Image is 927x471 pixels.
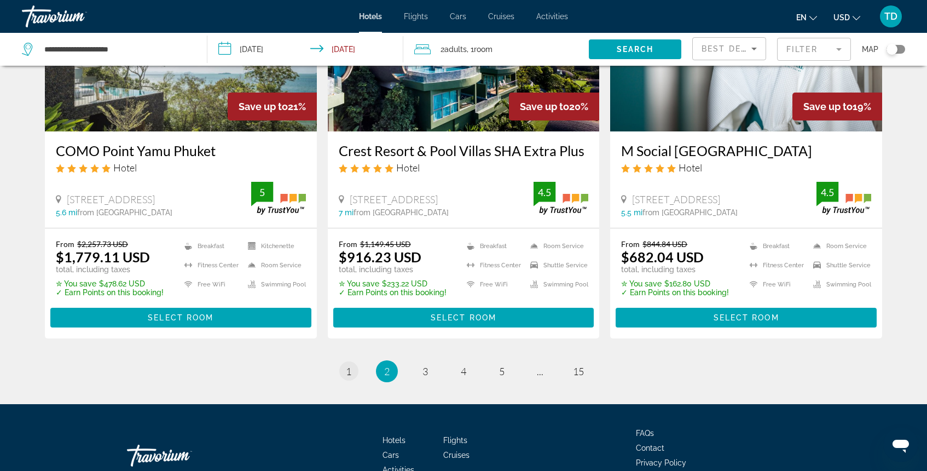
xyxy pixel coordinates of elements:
[228,93,317,120] div: 21%
[443,451,470,459] a: Cruises
[461,278,525,291] li: Free WiFi
[632,193,720,205] span: [STREET_ADDRESS]
[45,360,882,382] nav: Pagination
[339,142,589,159] a: Crest Resort & Pool Villas SHA Extra Plus
[443,436,467,445] a: Flights
[833,13,850,22] span: USD
[467,42,493,57] span: , 1
[56,265,164,274] p: total, including taxes
[339,162,589,174] div: 5 star Hotel
[22,2,131,31] a: Travorium
[808,259,871,272] li: Shuttle Service
[339,279,447,288] p: $233.22 USD
[744,239,808,253] li: Breakfast
[744,259,808,272] li: Fitness Center
[422,365,428,377] span: 3
[179,239,242,253] li: Breakfast
[461,259,525,272] li: Fitness Center
[56,249,150,265] ins: $1,779.11 USD
[536,12,568,21] a: Activities
[621,239,640,249] span: From
[520,101,569,112] span: Save up to
[396,162,420,174] span: Hotel
[833,9,860,25] button: Change currency
[884,11,897,22] span: TD
[621,162,871,174] div: 5 star Hotel
[384,365,390,377] span: 2
[878,44,905,54] button: Toggle map
[883,427,918,462] iframe: Button to launch messaging window
[796,9,817,25] button: Change language
[808,239,871,253] li: Room Service
[339,208,354,217] span: 7 mi
[242,239,306,253] li: Kitchenette
[642,239,687,249] del: $844.84 USD
[862,42,878,57] span: Map
[333,308,594,328] button: Select Room
[744,278,808,291] li: Free WiFi
[207,33,404,66] button: Check-in date: Nov 21, 2025 Check-out date: Nov 26, 2025
[56,288,164,297] p: ✓ Earn Points on this booking!
[354,208,449,217] span: from [GEOGRAPHIC_DATA]
[616,308,877,328] button: Select Room
[444,45,467,54] span: Adults
[474,45,493,54] span: Room
[525,278,588,291] li: Swimming Pool
[488,12,514,21] a: Cruises
[56,208,77,217] span: 5.6 mi
[621,249,704,265] ins: $682.04 USD
[636,458,686,467] a: Privacy Policy
[242,278,306,291] li: Swimming Pool
[621,288,729,297] p: ✓ Earn Points on this booking!
[148,313,213,322] span: Select Room
[383,436,405,445] a: Hotels
[339,279,379,288] span: ✮ You save
[346,365,351,377] span: 1
[777,37,851,61] button: Filter
[525,259,588,272] li: Shuttle Service
[251,182,306,214] img: trustyou-badge.svg
[461,365,466,377] span: 4
[56,162,306,174] div: 5 star Hotel
[461,239,525,253] li: Breakfast
[239,101,288,112] span: Save up to
[525,239,588,253] li: Room Service
[441,42,467,57] span: 2
[333,310,594,322] a: Select Room
[621,279,729,288] p: $162.80 USD
[50,308,311,328] button: Select Room
[359,12,382,21] span: Hotels
[77,208,172,217] span: from [GEOGRAPHIC_DATA]
[251,186,273,199] div: 5
[816,186,838,199] div: 4.5
[534,186,555,199] div: 4.5
[636,444,664,452] span: Contact
[816,182,871,214] img: trustyou-badge.svg
[877,5,905,28] button: User Menu
[339,265,447,274] p: total, including taxes
[792,93,882,120] div: 19%
[679,162,702,174] span: Hotel
[403,33,589,66] button: Travelers: 2 adults, 0 children
[339,288,447,297] p: ✓ Earn Points on this booking!
[534,182,588,214] img: trustyou-badge.svg
[339,249,421,265] ins: $916.23 USD
[636,429,654,438] a: FAQs
[589,39,681,59] button: Search
[56,142,306,159] a: COMO Point Yamu Phuket
[450,12,466,21] a: Cars
[383,451,399,459] a: Cars
[56,239,74,249] span: From
[56,279,96,288] span: ✮ You save
[242,259,306,272] li: Room Service
[796,13,807,22] span: en
[404,12,428,21] a: Flights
